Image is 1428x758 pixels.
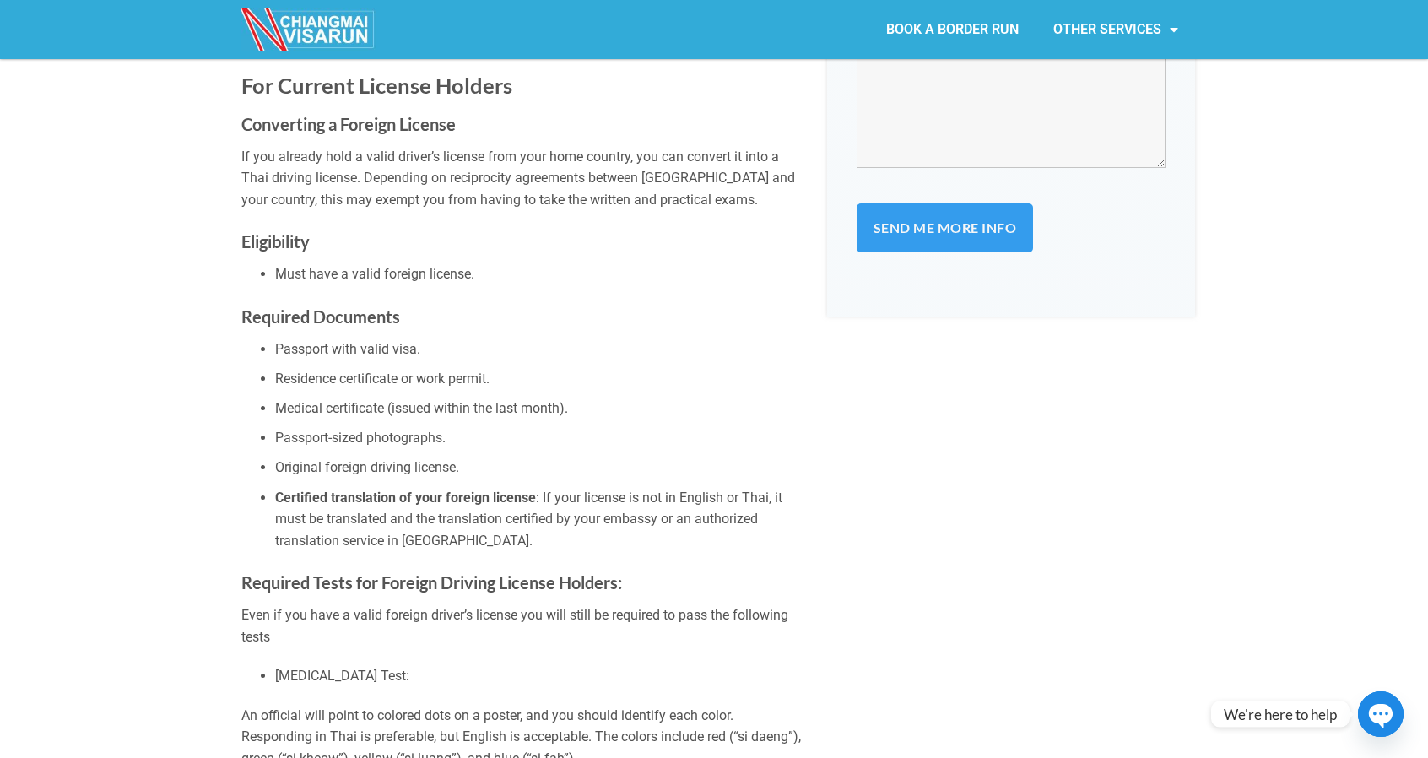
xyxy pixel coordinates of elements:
[275,263,802,285] li: Must have a valid foreign license.
[275,368,802,390] li: Residence certificate or work permit.
[275,338,802,360] li: Passport with valid visa.
[1036,10,1195,49] a: OTHER SERVICES
[275,457,802,479] li: Original foreign driving license.
[275,490,536,506] strong: Certified translation of your foreign license
[857,203,1033,252] input: Send me more info
[275,665,802,687] li: [MEDICAL_DATA] Test:
[714,10,1195,49] nav: Menu
[241,228,802,255] h3: Eligibility
[241,146,802,211] p: If you already hold a valid driver’s license from your home country, you can convert it into a Th...
[241,604,802,647] p: Even if you have a valid foreign driver’s license you will still be required to pass the followin...
[275,398,802,420] li: Medical certificate (issued within the last month).
[241,72,802,100] h2: For Current License Holders
[241,303,802,330] h3: Required Documents
[275,487,802,552] li: : If your license is not in English or Thai, it must be translated and the translation certified ...
[241,569,802,596] h3: Required Tests for Foreign Driving License Holders:
[275,427,802,449] li: Passport-sized photographs.
[869,10,1036,49] a: BOOK A BORDER RUN
[241,111,802,138] h3: Converting a Foreign License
